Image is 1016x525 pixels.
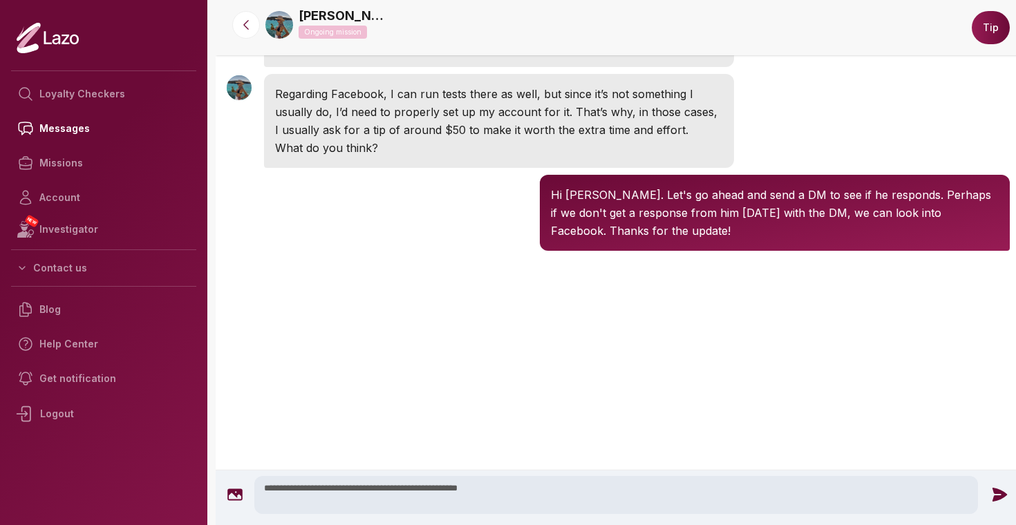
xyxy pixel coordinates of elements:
a: Account [11,180,196,215]
img: 9bfbf80e-688a-403c-a72d-9e4ea39ca253 [265,11,293,39]
a: Blog [11,292,196,327]
img: User avatar [227,75,252,100]
a: Help Center [11,327,196,361]
p: What do you think? [275,139,723,157]
p: Hi [PERSON_NAME]. Let's go ahead and send a DM to see if he responds. Perhaps if we don't get a r... [551,186,999,240]
a: [PERSON_NAME] [299,6,388,26]
a: NEWInvestigator [11,215,196,244]
span: NEW [24,214,39,228]
p: Ongoing mission [299,26,367,39]
div: Logout [11,396,196,432]
a: Loyalty Checkers [11,77,196,111]
p: Regarding Facebook, I can run tests there as well, but since it’s not something I usually do, I’d... [275,85,723,139]
a: Missions [11,146,196,180]
button: Contact us [11,256,196,280]
a: Messages [11,111,196,146]
a: Get notification [11,361,196,396]
button: Tip [972,11,1010,44]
